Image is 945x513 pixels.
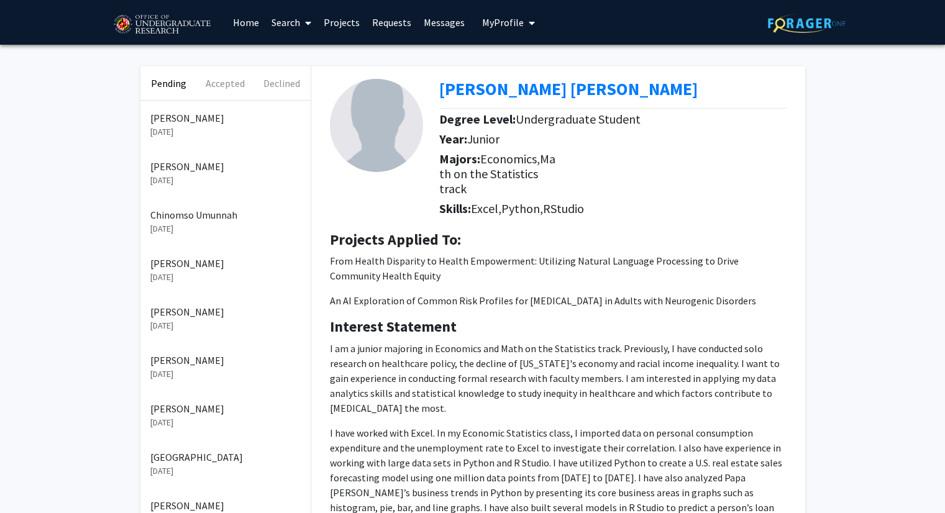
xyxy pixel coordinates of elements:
button: Declined [253,66,310,100]
p: Chinomso Umunnah [150,207,301,222]
a: Requests [366,1,418,44]
span: RStudio [543,201,584,216]
p: [PERSON_NAME] [150,159,301,174]
span: Math on the Statistics track [439,151,555,196]
button: Accepted [197,66,253,100]
span: My Profile [482,16,524,29]
img: ForagerOne Logo [768,14,846,33]
p: [DATE] [150,319,301,332]
img: University of Maryland Logo [109,9,214,40]
b: Majors: [439,151,480,166]
span: Junior [467,131,500,147]
p: [PERSON_NAME] [150,401,301,416]
span: Economics, [480,151,540,166]
p: [PERSON_NAME] [150,498,301,513]
span: Python, [501,201,543,216]
p: [DATE] [150,271,301,284]
a: Opens in a new tab [439,78,698,100]
p: [DATE] [150,368,301,381]
iframe: Chat [892,457,936,504]
img: Profile Picture [330,79,423,172]
p: [PERSON_NAME] [150,111,301,125]
button: Pending [140,66,197,100]
span: Excel, [471,201,501,216]
b: Degree Level: [439,111,516,127]
p: An AI Exploration of Common Risk Profiles for [MEDICAL_DATA] in Adults with Neurogenic Disorders [330,293,787,308]
p: [DATE] [150,416,301,429]
a: Search [265,1,317,44]
p: [DATE] [150,465,301,478]
b: Projects Applied To: [330,230,461,249]
p: [PERSON_NAME] [150,304,301,319]
a: Home [227,1,265,44]
p: [PERSON_NAME] [150,353,301,368]
a: Messages [418,1,471,44]
p: [DATE] [150,222,301,235]
b: Interest Statement [330,317,457,336]
span: Undergraduate Student [516,111,641,127]
b: Skills: [439,201,471,216]
b: Year: [439,131,467,147]
p: From Health Disparity to Health Empowerment: Utilizing Natural Language Processing to Drive Commu... [330,253,787,283]
p: [DATE] [150,125,301,138]
b: [PERSON_NAME] [PERSON_NAME] [439,78,698,100]
p: [DATE] [150,174,301,187]
p: [PERSON_NAME] [150,256,301,271]
a: Projects [317,1,366,44]
p: I am a junior majoring in Economics and Math on the Statistics track. Previously, I have conducte... [330,341,787,415]
p: [GEOGRAPHIC_DATA] [150,450,301,465]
